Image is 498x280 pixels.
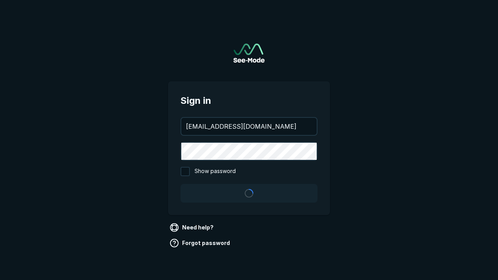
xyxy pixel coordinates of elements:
a: Need help? [168,221,217,234]
span: Show password [195,167,236,176]
input: your@email.com [181,118,317,135]
img: See-Mode Logo [233,44,265,63]
span: Sign in [181,94,317,108]
a: Forgot password [168,237,233,249]
a: Go to sign in [233,44,265,63]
